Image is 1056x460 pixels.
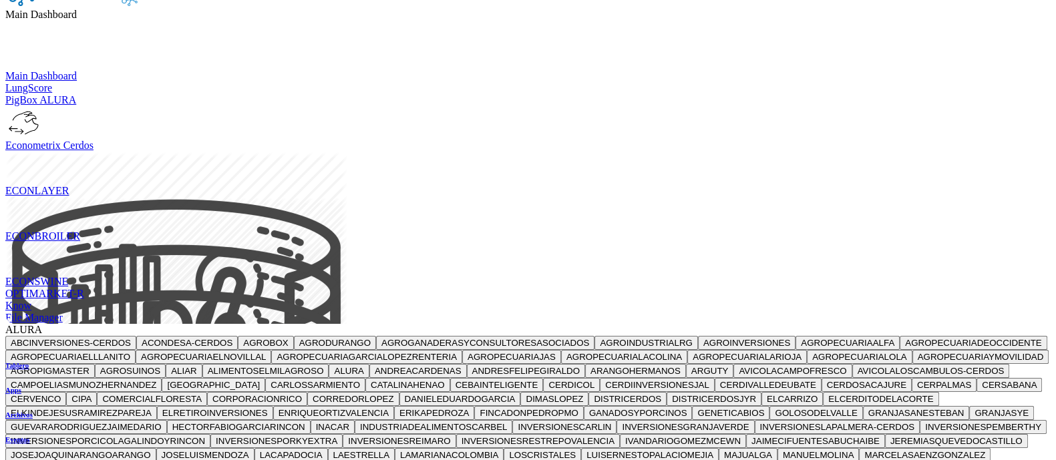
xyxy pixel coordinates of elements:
[450,378,544,392] button: CEBAINTELIGENTE
[977,378,1042,392] button: CERSABANA
[755,420,920,434] button: INVERSIONESLAPALMERA-CERDOS
[95,364,166,378] button: AGROSUINOS
[5,94,1051,106] a: PigBox ALURA
[5,276,1051,288] div: ECONSWINE
[561,350,687,364] button: AGROPECUARIALACOLINA
[769,406,862,420] button: GOLOSODELVALLE
[311,420,355,434] button: INACAR
[355,420,512,434] button: INDUSTRIADEALIMENTOSCARBEL
[5,361,33,369] a: Tablero
[271,350,462,364] button: AGROPECUARIAGARCIALOPEZRENTERIA
[136,350,271,364] button: AGROPECUARIAELNOVILLAL
[5,9,77,20] span: Main Dashboard
[210,434,343,448] button: INVERSIONESPORKYEXTRA
[733,364,852,378] button: AVICOLACAMPOFRESCO
[5,106,39,140] img: img
[912,378,977,392] button: CERPALMAS
[588,392,667,406] button: DISTRICERDOS
[600,378,715,392] button: CERDIINVERSIONESJAL
[5,242,1051,288] a: imgECONSWINE
[202,364,329,378] button: ALIMENTOSELMILAGROSO
[715,378,822,392] button: CERDIVALLEDEUBATE
[5,300,1051,312] a: Know
[5,312,1051,324] a: File Manager
[5,70,1051,82] div: Main Dashboard
[746,434,885,448] button: JAIMECIFUENTESABUCHAIBE
[5,364,95,378] button: AGROPIGMASTER
[543,378,600,392] button: CERDICOL
[5,197,1051,242] a: imgECONBROILER
[969,406,1034,420] button: GRANJASYE
[5,185,1051,197] div: ECONLAYER
[822,378,912,392] button: CERDOSACAJURE
[5,420,167,434] button: GUEVARARODRIGUEZJAIMEDARIO
[5,378,162,392] button: CAMPOELIASMUNOZHERNANDEZ
[369,364,467,378] button: ANDREACARDENAS
[273,406,394,420] button: ENRIQUEORTIZVALENCIA
[5,406,157,420] button: ELKINDEJESUSRAMIREZPAREJA
[520,392,588,406] button: DIMASLOPEZ
[5,434,210,448] button: INVERSIONESPORCICOLAGALINDOYRINCON
[698,336,796,350] button: AGROINVERSIONES
[467,364,585,378] button: ANDRESFELIPEGIRALDO
[5,82,1051,94] div: LungScore
[863,406,970,420] button: GRANJASANESTEBAN
[5,152,1051,197] a: imgECONLAYER
[796,336,900,350] button: AGROPECUARIAALFA
[167,420,311,434] button: HECTORFABIOGARCIARINCON
[136,336,238,350] button: ACONDESA-CERDOS
[365,378,450,392] button: CATALINAHENAO
[5,350,136,364] button: AGROPECUARIAELLLANITO
[5,106,1051,152] a: imgEconometrix Cerdos
[329,364,369,378] button: ALURA
[166,364,202,378] button: ALIAR
[66,392,97,406] button: CIPA
[687,350,807,364] button: AGROPECUARIALARIOJA
[761,392,823,406] button: ELCARRIZO
[5,392,66,406] button: CERVENCO
[343,434,456,448] button: INVERSIONESREIMARO
[912,350,1049,364] button: AGROPECUARIAYMOVILIDAD
[5,324,42,335] span: ALURA
[97,392,207,406] button: COMERCIALFLORESTA
[307,392,399,406] button: CORREDORLOPEZ
[594,336,697,350] button: AGROINDUSTRIALRG
[900,336,1047,350] button: AGROPECUARIADEOCCIDENTE
[238,336,293,350] button: AGROBOX
[667,392,761,406] button: DISTRICERDOSJYR
[5,288,1051,300] a: OPTIMARKET-R
[399,392,521,406] button: DANIELEDUARDOGARCIA
[5,230,1051,242] div: ECONBROILER
[5,336,136,350] button: ABCINVERSIONES-CERDOS
[157,406,273,420] button: ELRETIROINVERSIONES
[692,406,769,420] button: GENETICABIOS
[620,434,746,448] button: IVANDARIOGOMEZMCEWN
[462,350,561,364] button: AGROPECUARIAJAS
[207,392,307,406] button: CORPORACIONRICO
[5,140,1051,152] div: Econometrix Cerdos
[852,364,1010,378] button: AVICOLALOSCAMBULOS-CERDOS
[162,378,265,392] button: [GEOGRAPHIC_DATA]
[5,411,33,419] a: Archivos
[5,435,33,443] a: Eventos
[585,364,686,378] button: ARANGOHERMANOS
[394,406,474,420] button: ERIKAPEDROZA
[686,364,734,378] button: ARGUTY
[376,336,594,350] button: AGROGANADERASYCONSULTORESASOCIADOS
[584,406,693,420] button: GANADOSYPORCINOS
[474,406,583,420] button: FINCADONPEDROPMO
[5,386,33,394] a: Apps
[617,420,754,434] button: INVERSIONESGRANJAVERDE
[920,420,1047,434] button: INVERSIONESPEMBERTHY
[807,350,912,364] button: AGROPECUARIALOLA
[456,434,620,448] button: INVERSIONESRESTREPOVALENCIA
[265,378,365,392] button: CARLOSSARMIENTO
[885,434,1028,448] button: JEREMIASQUEVEDOCASTILLO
